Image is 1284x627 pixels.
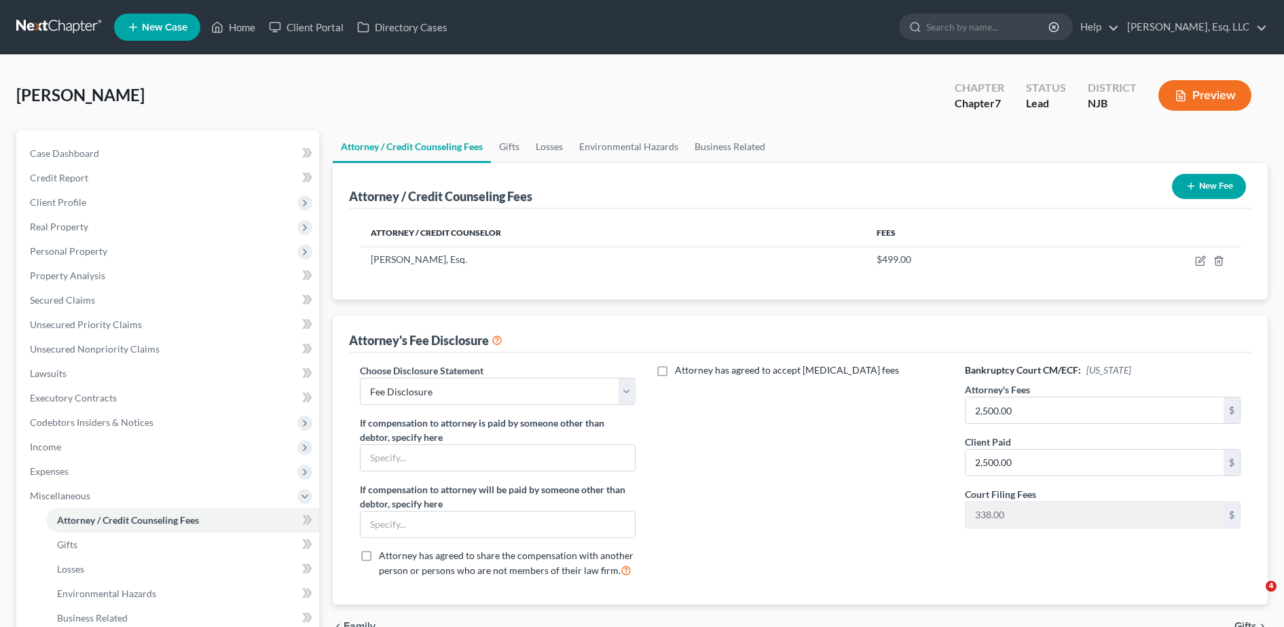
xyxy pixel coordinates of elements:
div: $ [1224,502,1240,528]
a: Help [1074,15,1119,39]
a: [PERSON_NAME], Esq. LLC [1120,15,1267,39]
div: Status [1026,80,1066,96]
span: [PERSON_NAME], Esq. [371,253,467,265]
span: [US_STATE] [1086,364,1131,376]
input: Specify... [361,512,635,537]
a: Home [204,15,262,39]
span: Environmental Hazards [57,588,156,599]
span: [PERSON_NAME] [16,85,145,105]
label: Attorney's Fees [965,382,1030,397]
span: Lawsuits [30,368,67,379]
span: Unsecured Nonpriority Claims [30,343,160,355]
a: Gifts [491,130,528,163]
span: Property Analysis [30,270,105,281]
span: Business Related [57,612,128,624]
span: Unsecured Priority Claims [30,319,142,330]
a: Executory Contracts [19,386,319,410]
a: Client Portal [262,15,350,39]
span: $499.00 [877,253,911,265]
div: $ [1224,397,1240,423]
a: Unsecured Priority Claims [19,312,319,337]
div: Chapter [955,80,1004,96]
div: $ [1224,450,1240,476]
span: Losses [57,563,84,575]
a: Property Analysis [19,264,319,288]
input: 0.00 [966,502,1224,528]
a: Losses [46,557,319,581]
span: Personal Property [30,245,107,257]
a: Business Related [686,130,773,163]
a: Directory Cases [350,15,454,39]
label: Client Paid [965,435,1011,449]
input: Search by name... [926,14,1050,39]
span: Attorney has agreed to accept [MEDICAL_DATA] fees [675,364,899,376]
span: 7 [995,96,1001,109]
span: New Case [142,22,187,33]
div: District [1088,80,1137,96]
span: Codebtors Insiders & Notices [30,416,153,428]
a: Lawsuits [19,361,319,386]
div: Chapter [955,96,1004,111]
span: Real Property [30,221,88,232]
label: If compensation to attorney will be paid by someone other than debtor, specify here [360,482,636,511]
label: If compensation to attorney is paid by someone other than debtor, specify here [360,416,636,444]
a: Unsecured Nonpriority Claims [19,337,319,361]
div: Lead [1026,96,1066,111]
span: Attorney has agreed to share the compensation with another person or persons who are not members ... [379,550,634,576]
div: NJB [1088,96,1137,111]
a: Environmental Hazards [46,581,319,606]
iframe: Intercom live chat [1238,581,1270,613]
span: Attorney / Credit Counselor [371,228,501,238]
span: 4 [1266,581,1277,592]
span: Client Profile [30,196,86,208]
input: Specify... [361,445,635,471]
a: Attorney / Credit Counseling Fees [46,508,319,533]
span: Credit Report [30,172,88,183]
span: Case Dashboard [30,147,99,159]
span: Income [30,441,61,452]
label: Choose Disclosure Statement [360,363,483,378]
input: 0.00 [966,397,1224,423]
span: Secured Claims [30,294,95,306]
label: Court Filing Fees [965,487,1036,501]
a: Losses [528,130,571,163]
span: Fees [877,228,896,238]
button: New Fee [1172,174,1246,199]
a: Gifts [46,533,319,557]
button: Preview [1158,80,1251,111]
span: Gifts [57,539,77,550]
div: Attorney / Credit Counseling Fees [349,188,532,204]
a: Environmental Hazards [571,130,686,163]
a: Case Dashboard [19,141,319,166]
span: Executory Contracts [30,392,117,404]
a: Secured Claims [19,288,319,312]
a: Credit Report [19,166,319,190]
h6: Bankruptcy Court CM/ECF: [965,363,1241,377]
a: Attorney / Credit Counseling Fees [333,130,491,163]
span: Miscellaneous [30,490,90,501]
div: Attorney's Fee Disclosure [349,332,502,348]
span: Attorney / Credit Counseling Fees [57,514,199,526]
span: Expenses [30,465,69,477]
input: 0.00 [966,450,1224,476]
